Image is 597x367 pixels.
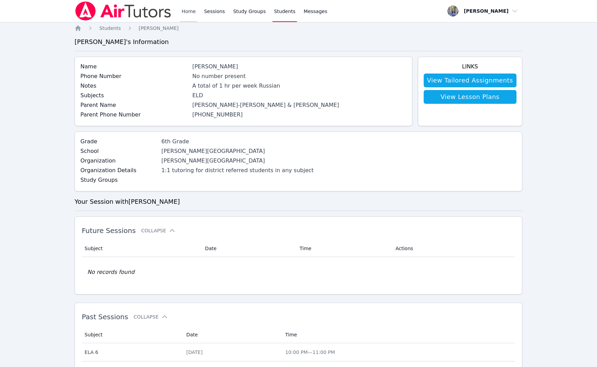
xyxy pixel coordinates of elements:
[162,166,314,175] div: 1:1 tutoring for district referred students in any subject
[75,1,172,21] img: Air Tutors
[80,147,157,155] label: School
[80,176,157,184] label: Study Groups
[141,227,176,234] button: Collapse
[75,25,522,32] nav: Breadcrumb
[82,226,136,235] span: Future Sessions
[162,137,314,146] div: 6th Grade
[162,157,314,165] div: [PERSON_NAME][GEOGRAPHIC_DATA]
[80,72,188,80] label: Phone Number
[80,91,188,100] label: Subjects
[80,166,157,175] label: Organization Details
[424,63,517,71] h4: Links
[139,25,179,31] span: [PERSON_NAME]
[192,72,407,80] div: No number present
[80,137,157,146] label: Grade
[134,313,168,320] button: Collapse
[82,326,182,343] th: Subject
[82,343,515,362] tr: ELA 6[DATE]10:00 PM—11:00 PM
[80,63,188,71] label: Name
[80,111,188,119] label: Parent Phone Number
[139,25,179,32] a: [PERSON_NAME]
[192,82,407,90] div: A total of 1 hr per week Russian
[80,82,188,90] label: Notes
[192,91,407,100] div: ELD
[75,197,522,207] h3: Your Session with [PERSON_NAME]
[296,240,391,257] th: Time
[82,257,515,287] td: No records found
[82,240,201,257] th: Subject
[192,63,407,71] div: [PERSON_NAME]
[192,111,243,118] a: [PHONE_NUMBER]
[99,25,121,32] a: Students
[424,74,517,87] a: View Tailored Assignments
[285,349,335,355] span: 10:00 PM — 11:00 PM
[85,349,178,356] span: ELA 6
[82,313,128,321] span: Past Sessions
[281,326,515,343] th: Time
[186,349,277,356] div: [DATE]
[162,147,314,155] div: [PERSON_NAME][GEOGRAPHIC_DATA]
[424,90,517,104] a: View Lesson Plans
[391,240,515,257] th: Actions
[99,25,121,31] span: Students
[80,157,157,165] label: Organization
[80,101,188,109] label: Parent Name
[304,8,328,15] span: Messages
[75,37,522,47] h3: [PERSON_NAME] 's Information
[201,240,296,257] th: Date
[192,101,407,109] div: [PERSON_NAME]-[PERSON_NAME] & [PERSON_NAME]
[182,326,281,343] th: Date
